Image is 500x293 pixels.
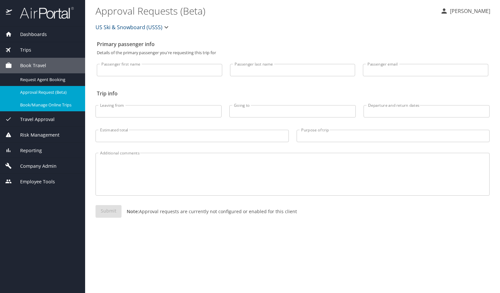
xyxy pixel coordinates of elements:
[122,208,297,215] p: Approval requests are currently not configured or enabled for this client
[13,6,74,19] img: airportal-logo.png
[12,31,47,38] span: Dashboards
[97,39,488,49] h2: Primary passenger info
[438,5,493,17] button: [PERSON_NAME]
[96,23,162,32] span: US Ski & Snowboard (USSS)
[12,46,31,54] span: Trips
[97,88,488,99] h2: Trip info
[12,163,57,170] span: Company Admin
[6,6,13,19] img: icon-airportal.png
[97,51,488,55] p: Details of the primary passenger you're requesting this trip for
[12,147,42,154] span: Reporting
[20,77,77,83] span: Request Agent Booking
[448,7,490,15] p: [PERSON_NAME]
[93,21,173,34] button: US Ski & Snowboard (USSS)
[12,131,59,139] span: Risk Management
[20,89,77,95] span: Approval Request (Beta)
[12,116,55,123] span: Travel Approval
[20,102,77,108] span: Book/Manage Online Trips
[12,178,55,185] span: Employee Tools
[96,1,435,21] h1: Approval Requests (Beta)
[127,208,139,214] strong: Note:
[12,62,46,69] span: Book Travel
